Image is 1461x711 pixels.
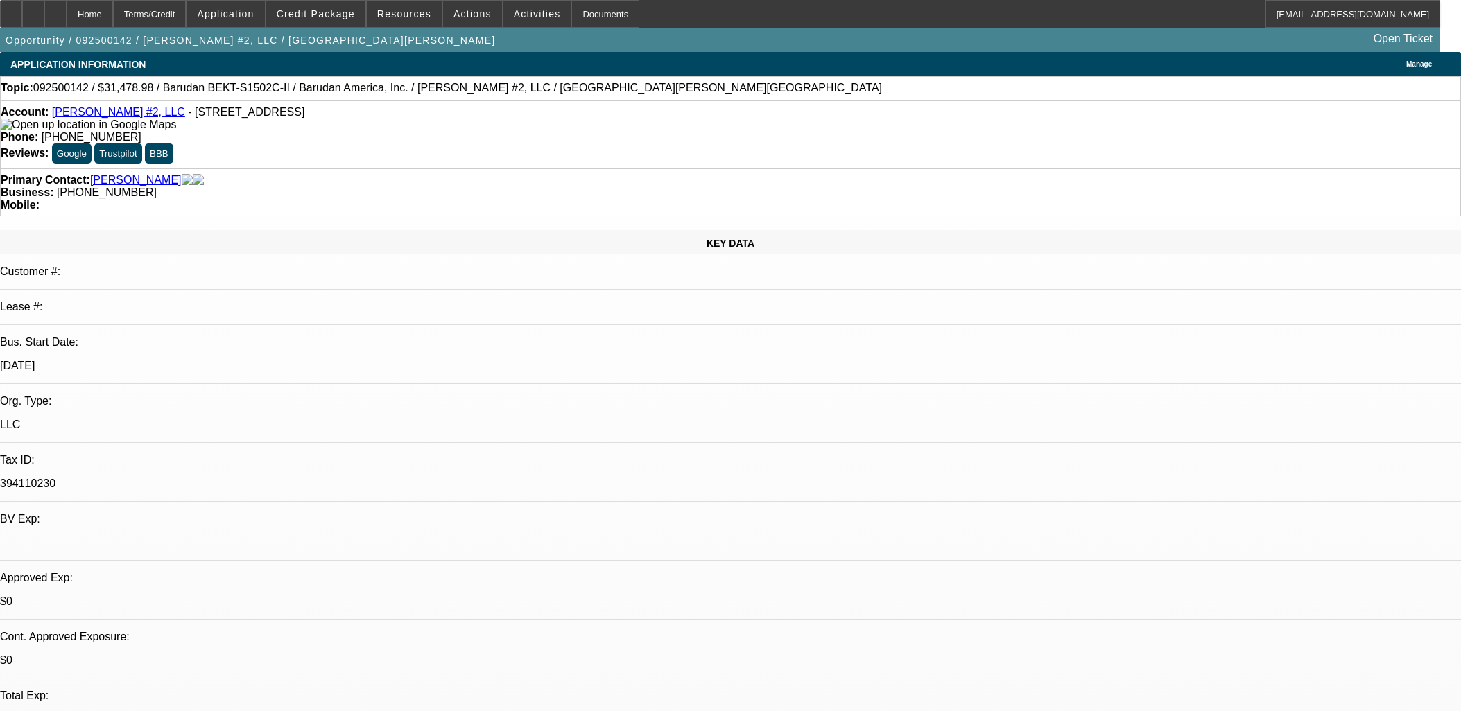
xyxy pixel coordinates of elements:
[1,174,90,186] strong: Primary Contact:
[197,8,254,19] span: Application
[57,186,157,198] span: [PHONE_NUMBER]
[367,1,442,27] button: Resources
[6,35,495,46] span: Opportunity / 092500142 / [PERSON_NAME] #2, LLC / [GEOGRAPHIC_DATA][PERSON_NAME]
[443,1,502,27] button: Actions
[707,238,754,249] span: KEY DATA
[514,8,561,19] span: Activities
[33,82,882,94] span: 092500142 / $31,478.98 / Barudan BEKT-S1502C-II / Barudan America, Inc. / [PERSON_NAME] #2, LLC /...
[1,186,53,198] strong: Business:
[266,1,365,27] button: Credit Package
[52,143,92,164] button: Google
[1,82,33,94] strong: Topic:
[1,199,40,211] strong: Mobile:
[503,1,571,27] button: Activities
[1368,27,1438,51] a: Open Ticket
[1406,60,1432,68] span: Manage
[1,106,49,118] strong: Account:
[145,143,173,164] button: BBB
[1,119,176,130] a: View Google Maps
[182,174,193,186] img: facebook-icon.png
[52,106,185,118] a: [PERSON_NAME] #2, LLC
[453,8,492,19] span: Actions
[10,59,146,70] span: APPLICATION INFORMATION
[94,143,141,164] button: Trustpilot
[377,8,431,19] span: Resources
[277,8,355,19] span: Credit Package
[1,147,49,159] strong: Reviews:
[188,106,304,118] span: - [STREET_ADDRESS]
[90,174,182,186] a: [PERSON_NAME]
[1,131,38,143] strong: Phone:
[187,1,264,27] button: Application
[193,174,204,186] img: linkedin-icon.png
[42,131,141,143] span: [PHONE_NUMBER]
[1,119,176,131] img: Open up location in Google Maps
